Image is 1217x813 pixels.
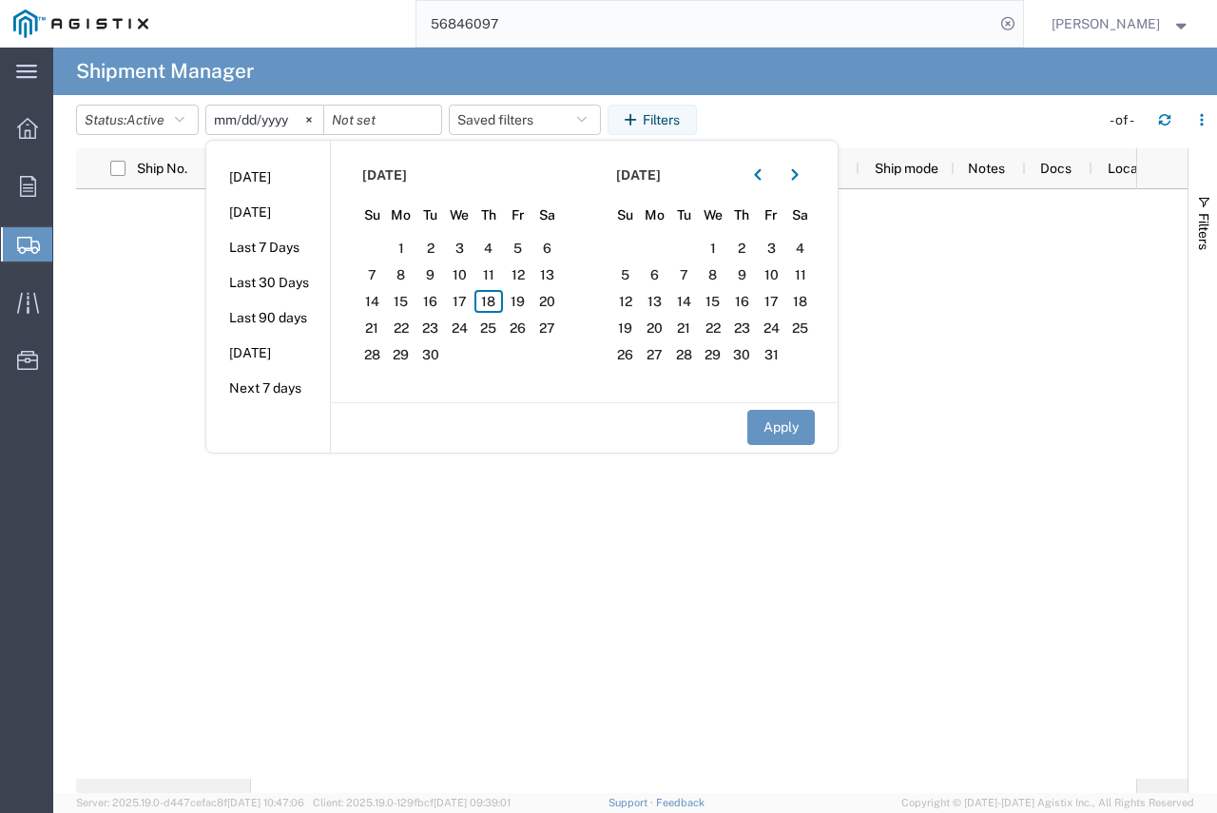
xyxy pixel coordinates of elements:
[503,290,532,313] span: 19
[206,371,330,406] li: Next 7 days
[785,317,815,339] span: 25
[611,290,641,313] span: 12
[698,263,727,286] span: 8
[387,343,416,366] span: 29
[206,300,330,336] li: Last 90 days
[757,343,786,366] span: 31
[785,290,815,313] span: 18
[503,317,532,339] span: 26
[357,263,387,286] span: 7
[445,290,474,313] span: 17
[474,317,504,339] span: 25
[445,237,474,260] span: 3
[13,10,148,38] img: logo
[416,1,995,47] input: Search for shipment number, reference number
[757,263,786,286] span: 10
[640,263,669,286] span: 6
[608,797,656,808] a: Support
[206,230,330,265] li: Last 7 Days
[1108,161,1161,176] span: Location
[1052,13,1160,34] span: Carmen Montano
[785,263,815,286] span: 11
[757,237,786,260] span: 3
[785,205,815,225] span: Sa
[76,48,254,95] h4: Shipment Manager
[532,205,562,225] span: Sa
[362,165,407,185] span: [DATE]
[669,317,699,339] span: 21
[206,106,323,134] input: Not set
[357,317,387,339] span: 21
[698,205,727,225] span: We
[532,290,562,313] span: 20
[227,797,304,808] span: [DATE] 10:47:06
[449,105,601,135] button: Saved filters
[640,290,669,313] span: 13
[608,105,697,135] button: Filters
[76,105,199,135] button: Status:Active
[532,263,562,286] span: 13
[1110,110,1143,130] div: - of -
[503,263,532,286] span: 12
[387,205,416,225] span: Mo
[698,343,727,366] span: 29
[137,161,187,176] span: Ship No.
[415,343,445,366] span: 30
[727,290,757,313] span: 16
[434,797,511,808] span: [DATE] 09:39:01
[1196,213,1211,250] span: Filters
[387,290,416,313] span: 15
[324,106,441,134] input: Not set
[474,263,504,286] span: 11
[698,317,727,339] span: 22
[727,343,757,366] span: 30
[445,205,474,225] span: We
[656,797,705,808] a: Feedback
[669,343,699,366] span: 28
[669,263,699,286] span: 7
[640,317,669,339] span: 20
[611,205,641,225] span: Su
[206,336,330,371] li: [DATE]
[669,205,699,225] span: Tu
[415,205,445,225] span: Tu
[474,237,504,260] span: 4
[611,263,641,286] span: 5
[313,797,511,808] span: Client: 2025.19.0-129fbcf
[357,290,387,313] span: 14
[387,263,416,286] span: 8
[901,795,1194,811] span: Copyright © [DATE]-[DATE] Agistix Inc., All Rights Reserved
[415,237,445,260] span: 2
[757,290,786,313] span: 17
[357,205,387,225] span: Su
[126,112,164,127] span: Active
[875,161,938,176] span: Ship mode
[727,263,757,286] span: 9
[611,317,641,339] span: 19
[503,205,532,225] span: Fr
[387,317,416,339] span: 22
[669,290,699,313] span: 14
[76,797,304,808] span: Server: 2025.19.0-d447cefac8f
[415,317,445,339] span: 23
[415,290,445,313] span: 16
[206,195,330,230] li: [DATE]
[616,165,661,185] span: [DATE]
[727,205,757,225] span: Th
[387,237,416,260] span: 1
[698,290,727,313] span: 15
[785,237,815,260] span: 4
[532,237,562,260] span: 6
[357,343,387,366] span: 28
[415,263,445,286] span: 9
[445,263,474,286] span: 10
[474,290,504,313] span: 18
[206,160,330,195] li: [DATE]
[474,205,504,225] span: Th
[1040,161,1072,176] span: Docs
[445,317,474,339] span: 24
[640,205,669,225] span: Mo
[968,161,1005,176] span: Notes
[503,237,532,260] span: 5
[206,265,330,300] li: Last 30 Days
